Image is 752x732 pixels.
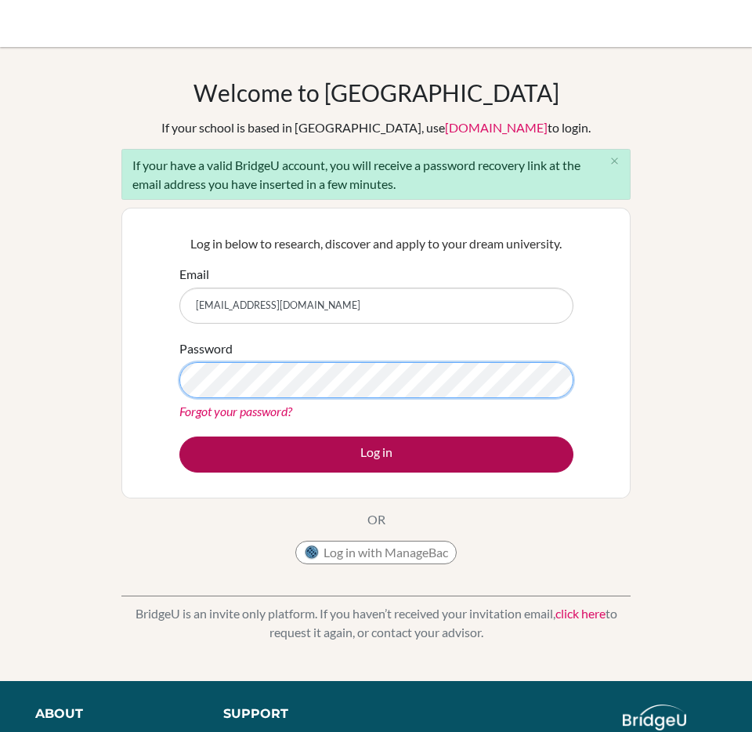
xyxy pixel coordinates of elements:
button: Log in [179,437,573,473]
img: logo_white@2x-f4f0deed5e89b7ecb1c2cc34c3e3d731f90f0f143d5ea2071677605dd97b5244.png [623,705,686,730]
p: BridgeU is an invite only platform. If you haven’t received your invitation email, to request it ... [121,604,631,642]
label: Email [179,265,209,284]
a: Forgot your password? [179,404,292,419]
p: OR [367,510,385,529]
label: Password [179,339,233,358]
div: If your school is based in [GEOGRAPHIC_DATA], use to login. [161,118,591,137]
a: click here [555,606,606,621]
div: If your have a valid BridgeU account, you will receive a password recovery link at the email addr... [121,149,631,200]
h1: Welcome to [GEOGRAPHIC_DATA] [193,78,559,107]
div: Support [223,705,361,723]
button: Log in with ManageBac [295,541,457,564]
button: Close [598,150,630,173]
div: About [35,705,188,723]
p: Log in below to research, discover and apply to your dream university. [179,234,573,253]
a: [DOMAIN_NAME] [445,120,548,135]
i: close [609,155,620,167]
